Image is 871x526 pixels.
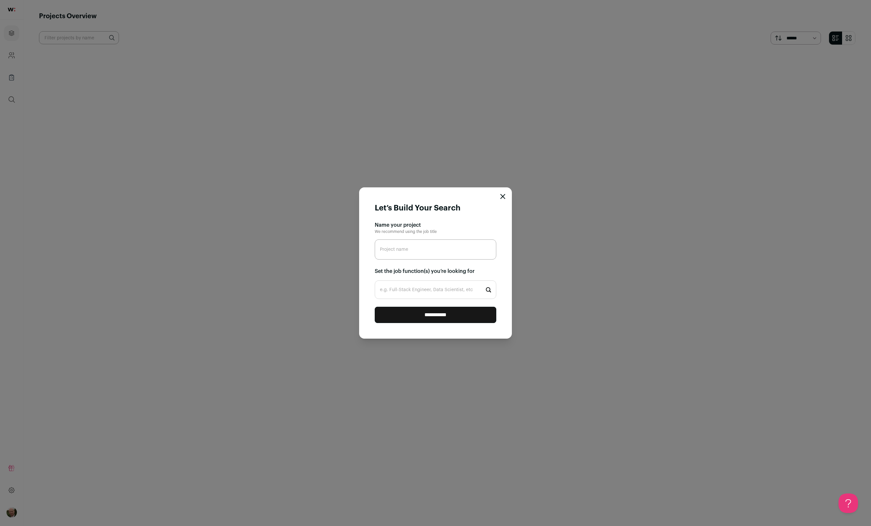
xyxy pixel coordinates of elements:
button: Close modal [500,194,505,199]
iframe: Help Scout Beacon - Open [838,493,858,513]
h1: Let’s Build Your Search [375,203,461,213]
h2: Set the job function(s) you’re looking for [375,267,496,275]
h2: Name your project [375,221,496,229]
span: We recommend using the job title [375,230,437,234]
input: Start typing... [375,280,496,299]
input: Project name [375,239,496,260]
